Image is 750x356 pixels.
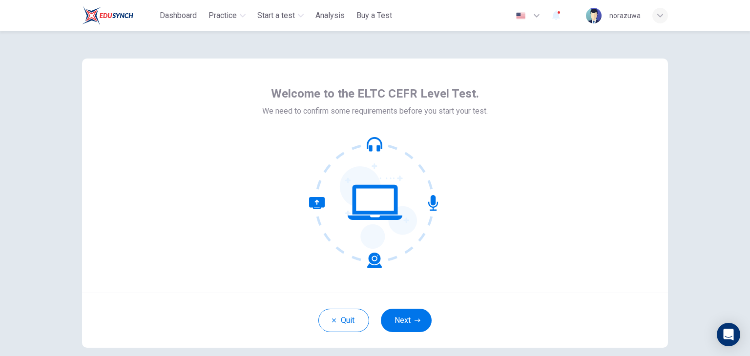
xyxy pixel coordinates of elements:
img: ELTC logo [82,6,133,25]
button: Quit [318,309,369,332]
button: Next [381,309,432,332]
div: Open Intercom Messenger [717,323,740,346]
span: We need to confirm some requirements before you start your test. [262,105,488,117]
span: Practice [208,10,237,21]
button: Dashboard [156,7,201,24]
span: Dashboard [160,10,197,21]
img: en [515,12,527,20]
div: norazuwa [609,10,641,21]
img: Profile picture [586,8,602,23]
span: Welcome to the ELTC CEFR Level Test. [271,86,479,101]
button: Start a test [253,7,308,24]
span: Analysis [315,10,345,21]
a: ELTC logo [82,6,156,25]
button: Practice [205,7,250,24]
span: Buy a Test [356,10,392,21]
button: Analysis [312,7,349,24]
span: Start a test [257,10,295,21]
button: Buy a Test [353,7,396,24]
